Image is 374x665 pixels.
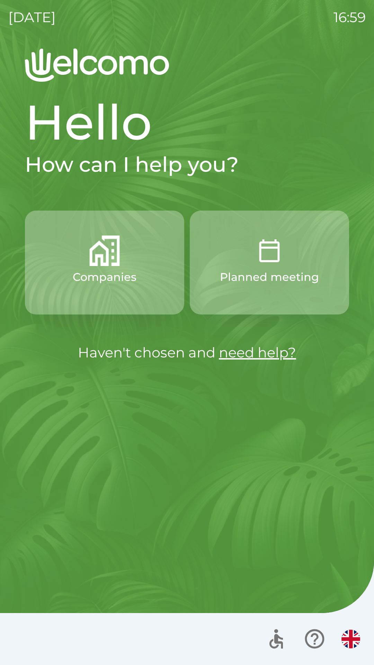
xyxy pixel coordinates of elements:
[254,236,285,266] img: 8d7ece35-bdbc-4bf8-82f1-eadb5a162c66.png
[8,7,56,28] p: [DATE]
[341,630,360,648] img: en flag
[25,152,349,177] h2: How can I help you?
[25,48,349,82] img: Logo
[73,269,136,285] p: Companies
[190,211,349,314] button: Planned meeting
[220,269,319,285] p: Planned meeting
[25,342,349,363] p: Haven't chosen and
[219,344,296,361] a: need help?
[333,7,366,28] p: 16:59
[25,93,349,152] h1: Hello
[25,211,184,314] button: Companies
[89,236,120,266] img: b9f982fa-e31d-4f99-8b4a-6499fa97f7a5.png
